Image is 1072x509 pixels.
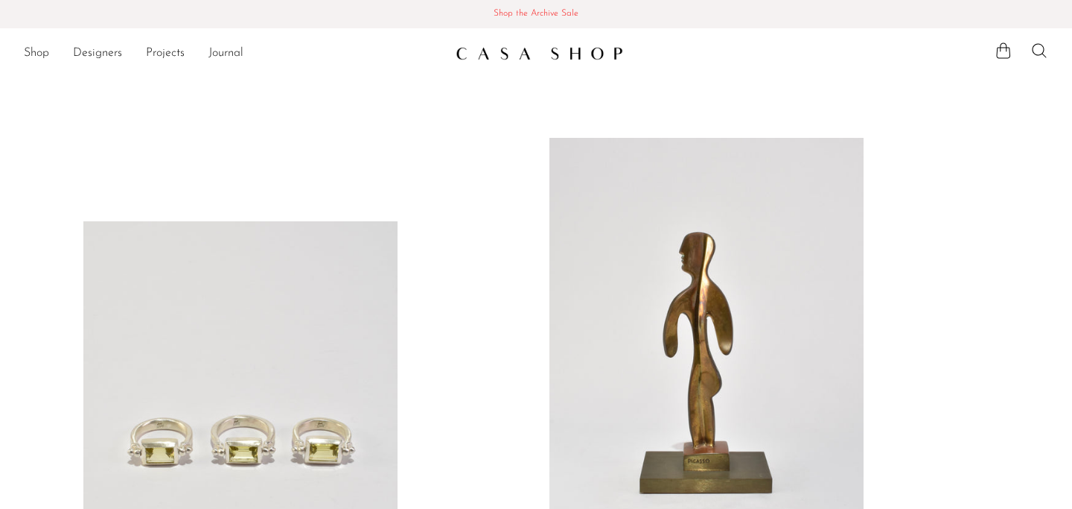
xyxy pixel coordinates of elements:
ul: NEW HEADER MENU [24,41,444,66]
a: Designers [73,44,122,63]
a: Projects [146,44,185,63]
span: Shop the Archive Sale [12,6,1060,22]
a: Journal [208,44,243,63]
nav: Desktop navigation [24,41,444,66]
a: Shop [24,44,49,63]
